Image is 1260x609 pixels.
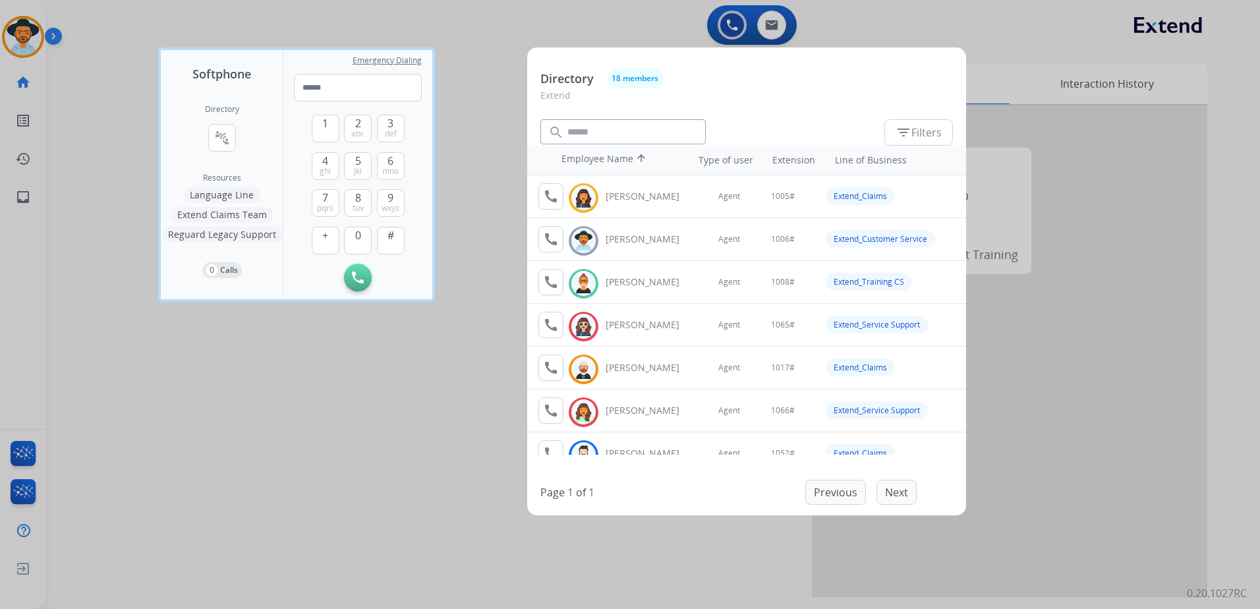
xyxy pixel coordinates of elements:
[543,188,559,204] mat-icon: call
[771,234,795,245] span: 1006#
[576,484,586,500] p: of
[351,129,364,139] span: abc
[543,274,559,290] mat-icon: call
[543,403,559,419] mat-icon: call
[718,234,740,245] span: Agent
[771,277,795,287] span: 1008#
[320,166,331,177] span: ghi
[387,190,393,206] span: 9
[606,275,694,289] div: [PERSON_NAME]
[322,190,328,206] span: 7
[344,227,372,254] button: 0
[826,316,928,333] div: Extend_Service Support
[312,115,339,142] button: 1
[1187,585,1247,601] p: 0.20.1027RC
[322,227,328,243] span: +
[312,227,339,254] button: +
[606,233,694,246] div: [PERSON_NAME]
[574,316,593,337] img: avatar
[540,484,565,500] p: Page
[606,318,694,332] div: [PERSON_NAME]
[766,147,822,173] th: Extension
[312,152,339,180] button: 4ghi
[826,444,895,462] div: Extend_Claims
[896,125,911,140] mat-icon: filter_list
[344,115,372,142] button: 2abc
[826,230,935,248] div: Extend_Customer Service
[555,146,673,175] th: Employee Name
[574,359,593,380] img: avatar
[718,320,740,330] span: Agent
[387,153,393,169] span: 6
[771,320,795,330] span: 1065#
[205,104,239,115] h2: Directory
[771,405,795,416] span: 1066#
[203,173,241,183] span: Resources
[171,207,273,223] button: Extend Claims Team
[680,147,760,173] th: Type of user
[606,447,694,460] div: [PERSON_NAME]
[353,55,422,66] span: Emergency Dialing
[192,65,251,83] span: Softphone
[344,189,372,217] button: 8tuv
[382,203,399,214] span: wxyz
[543,446,559,461] mat-icon: call
[312,189,339,217] button: 7pqrs
[387,115,393,131] span: 3
[540,88,953,113] p: Extend
[574,445,593,465] img: avatar
[606,190,694,203] div: [PERSON_NAME]
[771,362,795,373] span: 1017#
[543,317,559,333] mat-icon: call
[718,362,740,373] span: Agent
[355,115,361,131] span: 2
[574,402,593,422] img: avatar
[574,274,593,294] img: avatar
[214,130,230,146] mat-icon: connect_without_contact
[607,69,663,88] button: 18 members
[606,361,694,374] div: [PERSON_NAME]
[896,125,942,140] span: Filters
[385,129,397,139] span: def
[718,405,740,416] span: Agent
[355,153,361,169] span: 5
[355,227,361,243] span: 0
[543,231,559,247] mat-icon: call
[633,152,649,168] mat-icon: arrow_upward
[718,448,740,459] span: Agent
[718,277,740,287] span: Agent
[354,166,362,177] span: jkl
[202,262,242,278] button: 0Calls
[377,115,405,142] button: 3def
[317,203,333,214] span: pqrs
[352,272,364,283] img: call-button
[322,115,328,131] span: 1
[548,125,564,140] mat-icon: search
[574,231,593,251] img: avatar
[377,189,405,217] button: 9wxyz
[206,264,217,276] p: 0
[183,187,260,203] button: Language Line
[718,191,740,202] span: Agent
[826,401,928,419] div: Extend_Service Support
[606,404,694,417] div: [PERSON_NAME]
[884,119,953,146] button: Filters
[826,273,912,291] div: Extend_Training CS
[377,152,405,180] button: 6mno
[377,227,405,254] button: #
[355,190,361,206] span: 8
[574,188,593,208] img: avatar
[826,359,895,376] div: Extend_Claims
[543,360,559,376] mat-icon: call
[771,448,795,459] span: 1052#
[826,187,895,205] div: Extend_Claims
[353,203,364,214] span: tuv
[161,227,283,243] button: Reguard Legacy Support
[382,166,399,177] span: mno
[387,227,394,243] span: #
[828,147,959,173] th: Line of Business
[344,152,372,180] button: 5jkl
[771,191,795,202] span: 1005#
[540,70,594,88] p: Directory
[322,153,328,169] span: 4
